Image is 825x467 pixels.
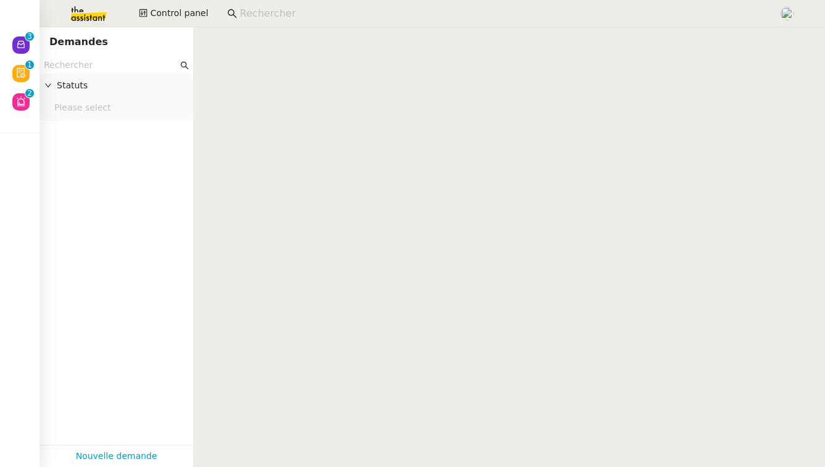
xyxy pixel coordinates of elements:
nz-badge-sup: 1 [25,61,34,69]
p: 2 [27,89,32,100]
nz-page-header-title: Demandes [49,33,108,51]
nz-badge-sup: 2 [25,89,34,98]
span: Control panel [150,6,208,20]
button: Control panel [132,5,216,22]
a: Nouvelle demande [76,449,157,463]
span: Statuts [57,78,188,93]
p: 3 [27,32,32,43]
nz-badge-sup: 3 [25,32,34,41]
p: 1 [27,61,32,72]
img: users%2FPPrFYTsEAUgQy5cK5MCpqKbOX8K2%2Favatar%2FCapture%20d%E2%80%99e%CC%81cran%202023-06-05%20a%... [781,7,794,20]
div: Statuts [40,74,193,98]
input: Rechercher [44,58,178,72]
input: Rechercher [240,6,766,22]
